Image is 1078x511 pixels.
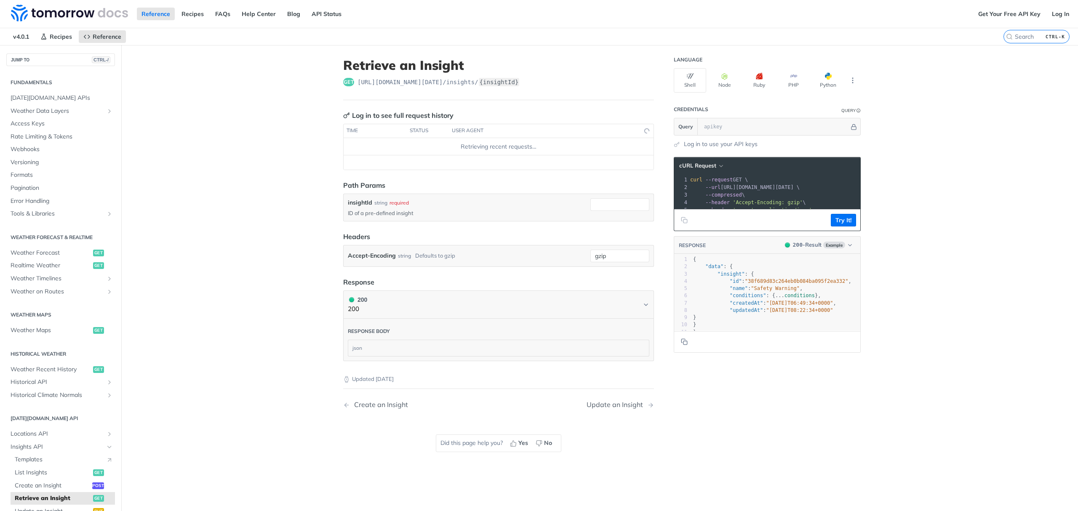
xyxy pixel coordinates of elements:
button: JUMP TOCTRL-/ [6,53,115,66]
span: Versioning [11,158,113,167]
a: Recipes [36,30,77,43]
span: : { [693,271,754,277]
div: Headers [343,232,370,242]
a: Versioning [6,156,115,169]
span: [URL][DOMAIN_NAME][DATE] \ [690,184,800,190]
h2: [DATE][DOMAIN_NAME] API [6,415,115,422]
span: Retrieve an Insight [15,494,91,503]
span: 'Accept-Encoding: gzip' [733,200,803,205]
span: Insights API [11,443,104,451]
div: string [398,250,411,262]
span: Example [823,242,845,248]
a: Insights APIHide subpages for Insights API [6,441,115,453]
span: conditions [784,293,815,298]
div: 4 [674,278,687,285]
span: [DATE][DOMAIN_NAME] APIs [11,94,113,102]
div: QueryInformation [841,107,861,114]
span: get [93,250,104,256]
span: "Safety Warning" [751,285,800,291]
div: 7 [674,300,687,307]
span: : [693,307,833,313]
a: Rate Limiting & Tokens [6,130,115,143]
span: { [693,256,696,262]
a: Help Center [237,8,280,20]
svg: More ellipsis [849,77,857,84]
span: Yes [518,439,528,447]
a: Blog [283,8,305,20]
p: 200 [348,304,367,314]
svg: Chevron [643,301,649,308]
a: Weather Forecastget [6,247,115,259]
div: 200 [348,295,367,304]
label: insightId [348,198,372,207]
span: Recipes [50,33,72,40]
a: FAQs [211,8,235,20]
div: 9 [674,314,687,321]
div: 2 [674,184,688,191]
div: 200 200200 [343,319,654,361]
span: "[DATE]T08:22:34+0000" [766,307,833,313]
span: Weather Recent History [11,365,91,374]
span: Create an Insight [15,482,90,490]
span: : { }, [693,293,821,298]
span: Templates [15,455,102,464]
span: --request [705,177,733,183]
span: No [544,439,552,447]
button: RESPONSE [678,241,706,250]
button: Show subpages for Tools & Libraries [106,210,113,217]
div: 1 [674,256,687,263]
th: user agent [449,124,637,138]
a: Access Keys [6,117,115,130]
span: post [92,482,104,489]
div: 6 [674,292,687,299]
span: 200 [793,242,803,248]
button: Copy to clipboard [678,335,690,348]
button: Shell [674,68,706,93]
span: "insight" [718,271,745,277]
div: 1 [674,176,688,184]
span: Weather on Routes [11,287,104,296]
button: More Languages [846,74,859,87]
span: get [93,469,104,476]
div: Did this page help you? [436,434,561,452]
label: Accept-Encoding [348,250,396,262]
div: Language [674,56,702,63]
div: Create an Insight [350,401,408,409]
button: Yes [507,437,533,450]
div: Credentials [674,106,708,113]
th: status [407,124,449,138]
span: cURL Request [679,162,716,169]
div: 5 [674,285,687,292]
a: Error Handling [6,195,115,208]
a: Historical APIShow subpages for Historical API [6,376,115,389]
button: Python [812,68,844,93]
button: Copy to clipboard [678,214,690,226]
div: Log in to see full request history [343,110,454,120]
i: Information [857,109,861,113]
span: } [693,314,696,320]
div: Defaults to gzip [415,250,455,262]
div: 2 [674,263,687,270]
button: Ruby [743,68,775,93]
span: Query [678,123,693,130]
h2: Historical Weather [6,350,115,358]
span: get [93,495,104,502]
span: "name" [730,285,748,291]
span: "[DATE]T06:49:34+0000" [766,300,833,306]
div: Update an Insight [587,401,647,409]
span: Realtime Weather [11,261,91,270]
a: Weather Data LayersShow subpages for Weather Data Layers [6,105,115,117]
span: "conditions" [730,293,766,298]
a: Previous Page: Create an Insight [343,401,476,409]
div: 8 [674,307,687,314]
span: Weather Timelines [11,274,104,283]
span: } [693,322,696,327]
span: GET \ [690,177,748,183]
button: Hide subpages for Insights API [106,444,113,450]
a: TemplatesLink [11,453,115,466]
span: curl [690,177,702,183]
a: Get Your Free API Key [974,8,1045,20]
span: : , [693,285,803,291]
a: [DATE][DOMAIN_NAME] APIs [6,92,115,104]
i: Link [106,456,113,463]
